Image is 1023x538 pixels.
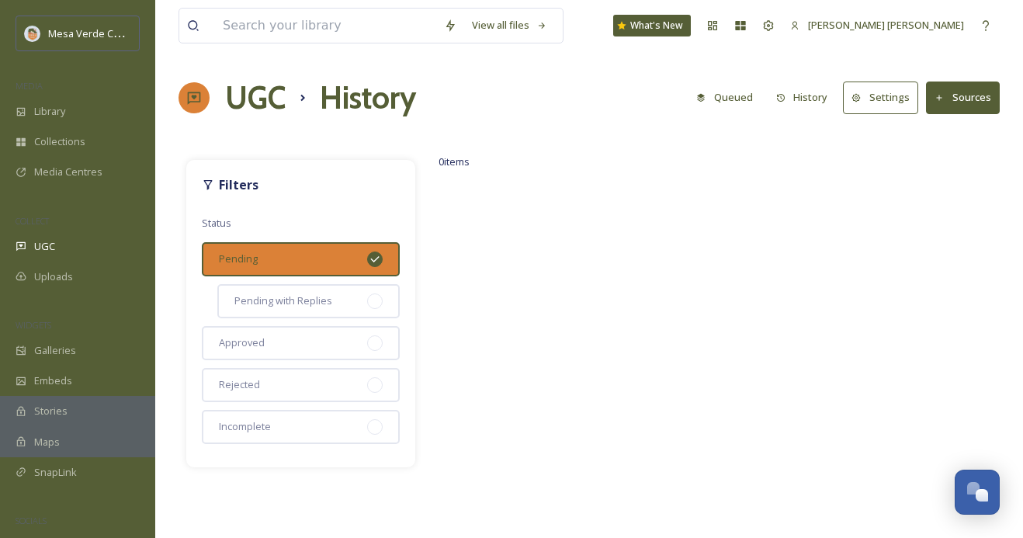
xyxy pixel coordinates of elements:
a: UGC [225,75,286,121]
button: Queued [688,82,761,113]
span: SOCIALS [16,515,47,526]
span: Mesa Verde Country [48,26,144,40]
span: Approved [219,335,265,350]
button: History [768,82,836,113]
span: Stories [34,404,68,418]
h1: History [320,75,416,121]
a: History [768,82,844,113]
button: Sources [926,82,1000,113]
span: Galleries [34,343,76,358]
a: Queued [688,82,768,113]
span: UGC [34,239,55,254]
span: Uploads [34,269,73,284]
span: [PERSON_NAME] [PERSON_NAME] [808,18,964,32]
img: MVC%20SnapSea%20logo%20%281%29.png [25,26,40,41]
strong: Filters [219,176,258,193]
span: Library [34,104,65,119]
a: View all files [464,10,555,40]
span: 0 items [439,154,470,168]
a: Settings [843,82,926,113]
span: MEDIA [16,80,43,92]
span: Pending with Replies [234,293,332,308]
span: Status [202,216,231,230]
span: Embeds [34,373,72,388]
a: [PERSON_NAME] [PERSON_NAME] [782,10,972,40]
button: Settings [843,82,918,113]
span: Incomplete [219,419,271,434]
span: Media Centres [34,165,102,179]
span: Collections [34,134,85,149]
input: Search your library [215,9,436,43]
span: WIDGETS [16,319,51,331]
span: SnapLink [34,465,77,480]
span: Maps [34,435,60,449]
span: Pending [219,252,258,266]
button: Open Chat [955,470,1000,515]
a: What's New [613,15,691,36]
span: Rejected [219,377,260,392]
span: COLLECT [16,215,49,227]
